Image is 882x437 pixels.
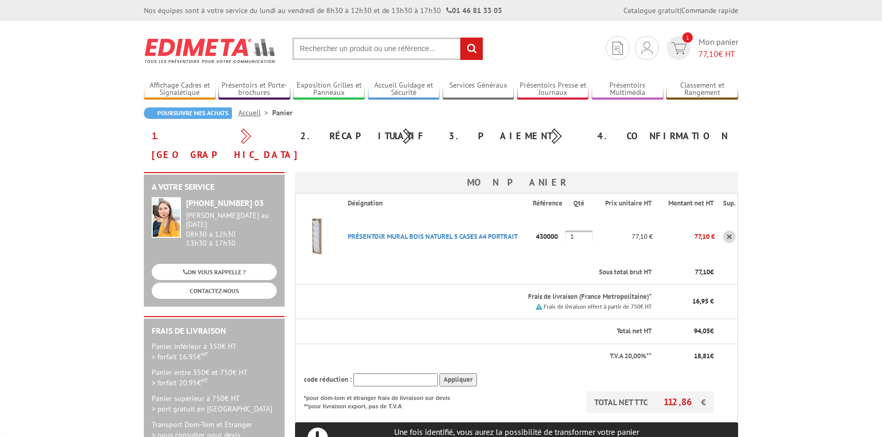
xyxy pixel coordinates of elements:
[218,81,290,98] a: Présentoirs et Porte-brochures
[533,199,564,209] p: Référence
[661,199,714,209] p: Montant net HT
[152,378,208,387] span: > forfait 20.95€
[152,393,277,414] p: Panier supérieur à 750€ HT
[661,326,714,336] p: €
[694,326,710,335] span: 94,05
[592,81,664,98] a: Présentoirs Multimédia
[293,81,365,98] a: Exposition Grilles et Panneaux
[152,326,277,336] h2: Frais de Livraison
[653,227,715,246] p: 77,10 €
[661,351,714,361] p: €
[339,260,653,285] th: Sous total brut HT
[565,193,594,213] th: Qté
[664,36,738,60] a: devis rapide 1 Mon panier 77,10€ HT
[295,172,738,193] h3: Mon panier
[664,396,701,408] span: 112,86
[186,198,264,208] strong: [PHONE_NUMBER] 03
[544,303,652,310] small: Frais de livraison offert à partir de 750€ HT
[272,107,292,118] li: Panier
[348,292,652,302] p: Frais de livraison (France Metropolitaine)*
[152,367,277,388] p: Panier entre 350€ et 750€ HT
[144,127,292,164] div: 1. [GEOGRAPHIC_DATA]
[238,108,272,117] a: Accueil
[623,6,680,15] a: Catalogue gratuit
[536,304,542,310] img: picto.png
[304,375,352,384] span: code réduction :
[661,268,714,277] p: €
[666,81,738,98] a: Classement et Rangement
[692,297,714,306] span: 16,95 €
[441,127,590,145] div: 3. Paiement
[695,268,710,276] span: 77,10
[699,48,738,60] span: € HT
[144,107,232,119] a: Poursuivre mes achats
[152,283,277,299] a: CONTACTEZ-NOUS
[201,350,208,358] sup: HT
[533,227,565,246] p: 430000
[671,42,687,54] img: devis rapide
[201,377,208,384] sup: HT
[443,81,514,98] a: Services Généraux
[152,183,277,192] h2: A votre service
[641,42,653,54] img: devis rapide
[296,216,337,258] img: PRéSENTOIR MURAL BOIS NATUREL 5 CASES A4 PORTRAIT
[681,6,738,15] a: Commande rapide
[144,81,216,98] a: Affichage Cadres et Signalétique
[446,6,502,15] strong: 01 46 81 33 03
[144,31,277,70] img: Edimeta
[602,199,652,209] p: Prix unitaire HT
[715,193,738,213] th: Sup.
[348,232,518,241] a: PRéSENTOIR MURAL BOIS NATUREL 5 CASES A4 PORTRAIT
[594,227,653,246] p: 77,10 €
[152,352,208,361] span: > forfait 16.95€
[694,351,710,360] span: 18,81
[144,5,502,16] div: Nos équipes sont à votre service du lundi au vendredi de 8h30 à 12h30 et de 13h30 à 17h30
[152,264,277,280] a: ON VOUS RAPPELLE ?
[304,391,460,410] p: *pour dom-tom et étranger frais de livraison sur devis **pour livraison export, pas de T.V.A
[152,404,272,414] span: > port gratuit en [GEOGRAPHIC_DATA]
[304,326,652,336] p: Total net HT
[368,81,440,98] a: Accueil Guidage et Sécurité
[292,127,441,145] div: 2. Récapitulatif
[623,5,738,16] div: |
[339,193,532,213] th: Désignation
[186,211,277,229] div: [PERSON_NAME][DATE] au [DATE]
[152,197,181,238] img: widget-service.jpg
[699,48,718,59] span: 77,10
[439,373,477,386] input: Appliquer
[152,341,277,362] p: Panier inférieur à 350€ HT
[612,42,623,55] img: devis rapide
[460,38,483,60] input: rechercher
[186,211,277,247] div: 08h30 à 12h30 13h30 à 17h30
[517,81,589,98] a: Présentoirs Presse et Journaux
[682,32,693,43] span: 1
[590,127,738,145] div: 4. Confirmation
[699,36,738,60] span: Mon panier
[292,38,483,60] input: Rechercher un produit ou une référence...
[586,391,714,413] p: TOTAL NET TTC €
[304,351,652,361] p: T.V.A 20,00%**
